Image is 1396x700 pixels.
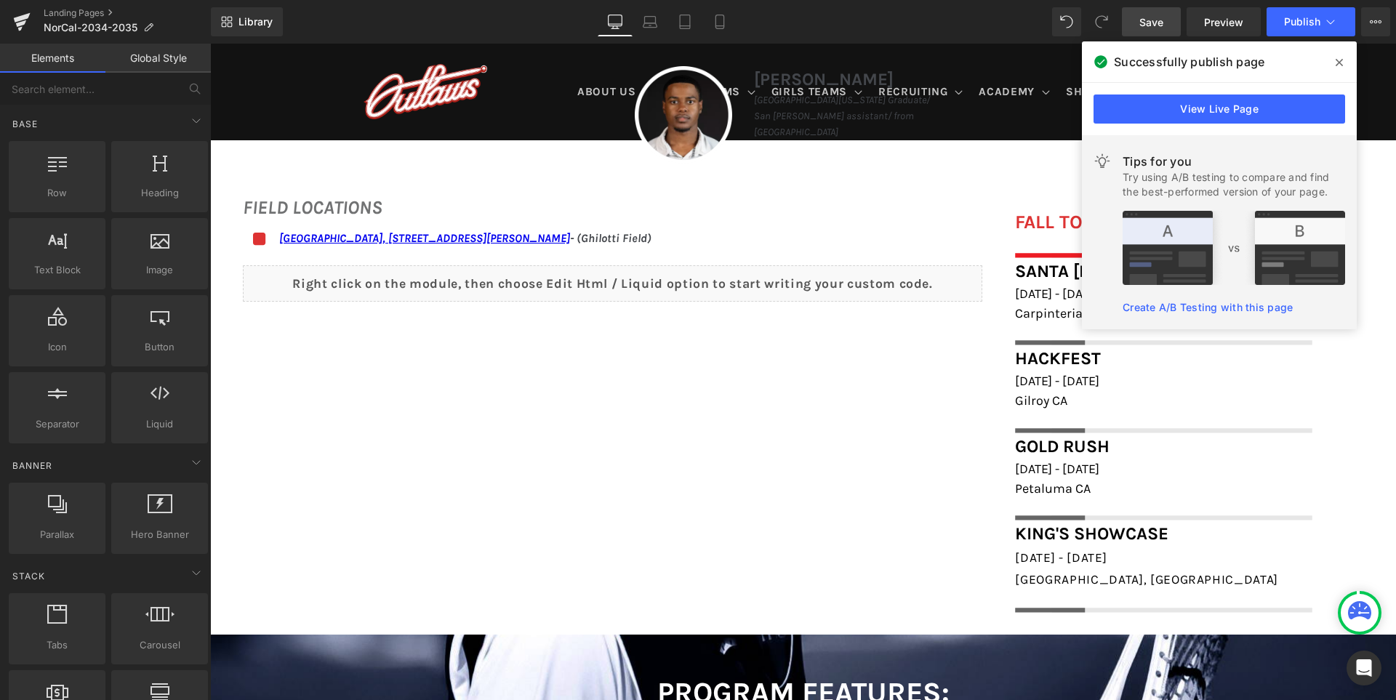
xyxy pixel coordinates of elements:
[805,349,857,365] span: Gilroy CA
[1267,7,1355,36] button: Publish
[805,217,1106,238] span: Santa [PERSON_NAME] Fall Brawl
[44,7,211,19] a: Landing Pages
[116,637,204,653] span: Carousel
[116,417,204,432] span: Liquid
[1347,651,1381,685] div: Open Intercom Messenger
[11,459,54,472] span: Banner
[11,117,39,131] span: Base
[13,417,101,432] span: Separator
[805,528,1068,543] span: [GEOGRAPHIC_DATA], [GEOGRAPHIC_DATA]
[1204,15,1243,30] span: Preview
[1123,301,1293,313] a: Create A/B Testing with this page
[1123,170,1345,199] div: Try using A/B testing to compare and find the best-performed version of your page.
[1187,7,1261,36] a: Preview
[1094,153,1111,170] img: light.svg
[1114,53,1264,71] span: Successfully publish page
[13,185,101,201] span: Row
[805,437,880,453] span: Petaluma CA
[805,262,1000,278] span: Carpinteria, [GEOGRAPHIC_DATA]
[69,188,441,201] i: - (Ghilotti Field)
[1284,16,1320,28] span: Publish
[13,262,101,278] span: Text Block
[116,262,204,278] span: Image
[13,527,101,542] span: Parallax
[13,339,101,355] span: Icon
[11,569,47,583] span: Stack
[598,7,633,36] a: Desktop
[805,507,896,521] span: [DATE] - [DATE]
[447,632,739,666] font: PROGRAM FEATURES:
[116,527,204,542] span: Hero Banner
[633,7,667,36] a: Laptop
[805,393,899,413] span: Gold Rush
[116,185,204,201] span: Heading
[805,417,889,433] span: [DATE] - [DATE]
[1123,153,1345,170] div: Tips for you
[544,66,704,94] i: San [PERSON_NAME] assistant/ from [GEOGRAPHIC_DATA]
[805,305,891,325] font: Hackfest
[1094,94,1345,124] a: View Live Page
[69,188,360,201] a: [GEOGRAPHIC_DATA], [STREET_ADDRESS][PERSON_NAME]
[1123,211,1345,285] img: tip.png
[44,22,137,33] span: NorCal-2034-2035
[667,7,702,36] a: Tablet
[116,339,204,355] span: Button
[1052,7,1081,36] button: Undo
[211,7,283,36] a: New Library
[544,23,761,49] h1: [PERSON_NAME]
[544,50,720,63] i: [GEOGRAPHIC_DATA][US_STATE] Graduate/
[105,44,211,73] a: Global Style
[1139,15,1163,30] span: Save
[805,167,987,190] font: FALL TOURNAMENTS
[1361,7,1390,36] button: More
[13,637,101,653] span: Tabs
[238,15,273,28] span: Library
[1087,7,1116,36] button: Redo
[33,153,172,175] i: FIELD LOCATIONS
[702,7,737,36] a: Mobile
[805,242,889,258] span: [DATE] - [DATE]
[805,480,958,500] span: King's Showcase
[805,329,889,345] span: [DATE] - [DATE]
